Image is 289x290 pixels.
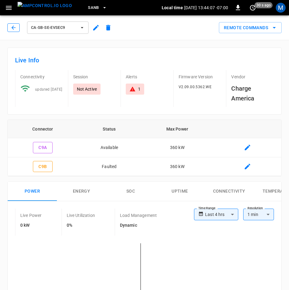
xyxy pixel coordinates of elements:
span: SanB [88,4,99,11]
h6: Charge America [231,84,274,103]
button: Connectivity [204,182,254,201]
h6: 0 kW [20,222,42,229]
h6: Dynamic [120,222,157,229]
button: Remote Commands [219,22,282,33]
p: Vendor [231,74,274,80]
button: ca-sb-se-evseC9 [27,22,89,34]
p: Session [73,74,116,80]
button: Power [8,182,57,201]
label: Resolution [247,206,263,211]
p: Load Management [120,212,157,218]
div: remote commands options [219,22,282,33]
span: 30 s ago [255,2,273,8]
h6: 0% [67,222,95,229]
p: Live Utilization [67,212,95,218]
th: Status [78,120,141,138]
td: 360 kW [141,157,214,176]
button: Energy [57,182,106,201]
label: Time Range [198,206,216,211]
td: 360 kW [141,138,214,157]
div: Last 4 hrs [205,209,238,220]
button: Uptime [155,182,204,201]
p: Not Active [77,86,97,92]
button: C9B [33,161,53,172]
div: 1 [138,86,141,92]
td: Faulted [78,157,141,176]
button: SOC [106,182,155,201]
img: ampcontrol.io logo [18,2,72,10]
p: Local time [162,5,183,11]
div: profile-icon [276,3,286,13]
p: Alerts [126,74,168,80]
table: connector table [8,120,281,176]
button: set refresh interval [248,3,258,13]
button: C9A [33,142,53,153]
h6: Live Info [15,55,274,65]
th: Connector [8,120,78,138]
p: [DATE] 13:44:07 -07:00 [184,5,228,11]
button: SanB [85,2,109,14]
div: 1 min [243,209,274,220]
span: V2.09.00.5362.WE [179,85,212,89]
p: Connectivity [20,74,63,80]
span: updated [DATE] [35,87,62,92]
td: Available [78,138,141,157]
p: Firmware Version [179,74,221,80]
p: Live Power [20,212,42,218]
span: ca-sb-se-evseC9 [31,24,77,31]
th: Max Power [141,120,214,138]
